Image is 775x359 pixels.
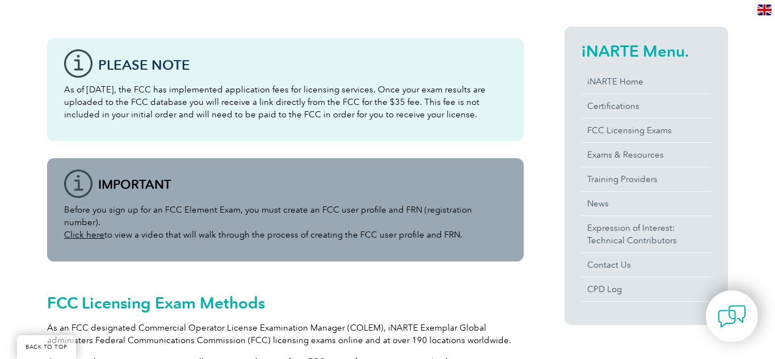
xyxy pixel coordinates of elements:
a: News [582,192,711,216]
a: Click here [64,230,104,240]
a: Expression of Interest:Technical Contributors [582,216,711,252]
a: Contact Us [582,253,711,277]
h2: iNARTE Menu. [582,42,711,60]
p: As of [DATE], the FCC has implemented application fees for licensing services. Once your exam res... [64,83,507,121]
a: Certifications [582,94,711,118]
a: FCC Licensing Exams [582,119,711,142]
h2: FCC Licensing Exam Methods [47,294,524,312]
a: BACK TO TOP [17,335,76,359]
img: en [757,5,772,15]
a: Training Providers [582,167,711,191]
a: iNARTE Home [582,70,711,94]
a: CPD Log [582,277,711,301]
h3: Please note [98,58,507,72]
p: Before you sign up for an FCC Element Exam, you must create an FCC user profile and FRN (registra... [64,204,507,241]
img: contact-chat.png [718,302,746,331]
a: Exams & Resources [582,143,711,167]
p: As an FCC designated Commercial Operator License Examination Manager (COLEM), iNARTE Exemplar Glo... [47,322,524,347]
